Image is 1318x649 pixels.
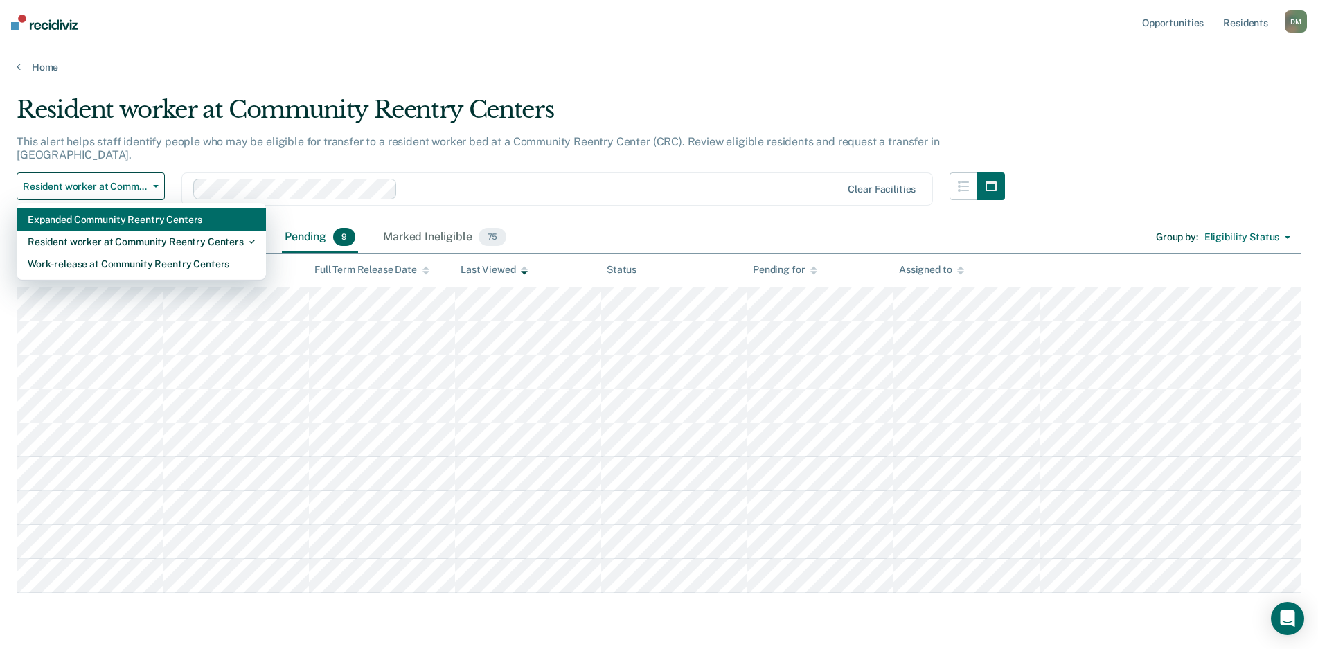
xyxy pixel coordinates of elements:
[479,228,506,246] span: 75
[28,231,255,253] div: Resident worker at Community Reentry Centers
[1285,10,1307,33] button: DM
[1156,231,1198,243] div: Group by :
[333,228,355,246] span: 9
[899,264,964,276] div: Assigned to
[17,96,1005,135] div: Resident worker at Community Reentry Centers
[1204,231,1279,243] div: Eligibility Status
[607,264,636,276] div: Status
[848,184,916,195] div: Clear facilities
[1198,226,1297,249] button: Eligibility Status
[380,222,508,253] div: Marked Ineligible75
[23,181,148,193] span: Resident worker at Community Reentry Centers
[11,15,78,30] img: Recidiviz
[282,222,358,253] div: Pending9
[314,264,429,276] div: Full Term Release Date
[1285,10,1307,33] div: D M
[28,253,255,275] div: Work-release at Community Reentry Centers
[1271,602,1304,635] div: Open Intercom Messenger
[461,264,528,276] div: Last Viewed
[28,208,255,231] div: Expanded Community Reentry Centers
[753,264,817,276] div: Pending for
[17,61,1301,73] a: Home
[17,135,939,161] p: This alert helps staff identify people who may be eligible for transfer to a resident worker bed ...
[17,172,165,200] button: Resident worker at Community Reentry Centers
